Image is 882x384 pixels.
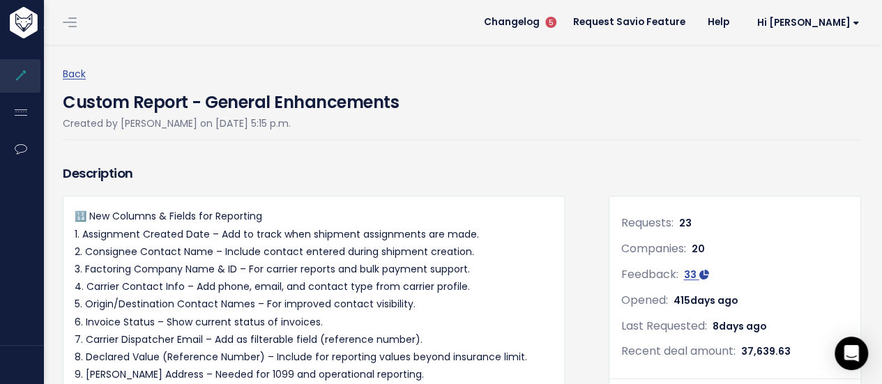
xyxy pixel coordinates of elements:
[562,12,697,33] a: Request Savio Feature
[740,12,871,33] a: Hi [PERSON_NAME]
[621,240,685,256] span: Companies:
[621,266,678,282] span: Feedback:
[545,17,556,28] span: 5
[621,343,735,359] span: Recent deal amount:
[690,293,738,307] span: days ago
[718,319,766,333] span: days ago
[683,268,696,282] span: 33
[673,293,738,307] span: 415
[6,7,114,38] img: logo-white.9d6f32f41409.svg
[683,268,708,282] a: 33
[63,164,565,183] h3: Description
[63,116,291,130] span: Created by [PERSON_NAME] on [DATE] 5:15 p.m.
[621,318,706,334] span: Last Requested:
[484,17,540,27] span: Changelog
[63,67,86,81] a: Back
[697,12,740,33] a: Help
[835,337,868,370] div: Open Intercom Messenger
[621,215,673,231] span: Requests:
[678,216,691,230] span: 23
[757,17,860,28] span: Hi [PERSON_NAME]
[712,319,766,333] span: 8
[691,242,704,256] span: 20
[621,292,667,308] span: Opened:
[740,344,790,358] span: 37,639.63
[63,83,399,115] h4: Custom Report - General Enhancements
